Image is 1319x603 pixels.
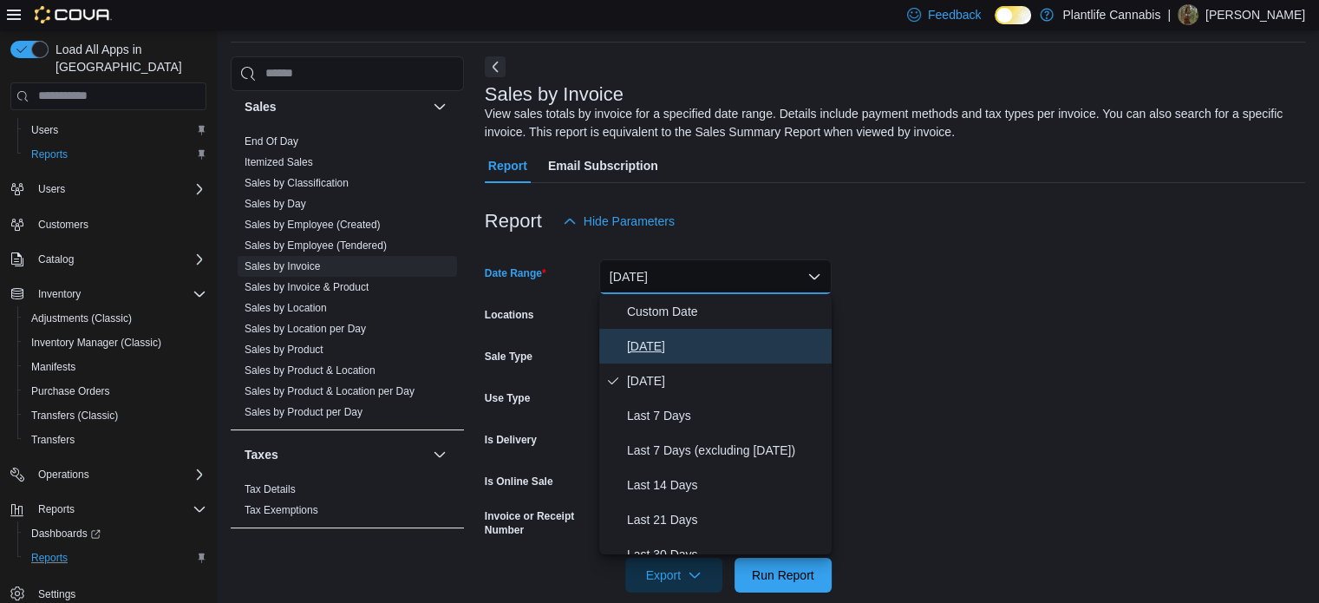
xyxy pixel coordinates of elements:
[245,197,306,211] span: Sales by Day
[31,551,68,565] span: Reports
[1178,4,1198,25] div: Kearan Fenton
[31,179,72,200] button: Users
[35,6,112,23] img: Cova
[627,405,825,426] span: Last 7 Days
[38,182,65,196] span: Users
[485,84,624,105] h3: Sales by Invoice
[38,468,89,482] span: Operations
[485,433,537,447] label: Is Delivery
[245,364,375,377] a: Sales by Product & Location
[485,105,1296,141] div: View sales totals by invoice for a specified date range. Details include payment methods and tax ...
[17,142,213,167] button: Reports
[485,350,532,364] label: Sale Type
[3,177,213,201] button: Users
[1167,4,1171,25] p: |
[3,462,213,487] button: Operations
[31,311,132,325] span: Adjustments (Classic)
[24,381,206,402] span: Purchase Orders
[485,56,506,77] button: Next
[245,446,426,463] button: Taxes
[245,98,277,115] h3: Sales
[245,135,298,147] a: End Of Day
[245,219,381,231] a: Sales by Employee (Created)
[38,502,75,516] span: Reports
[31,527,101,541] span: Dashboards
[31,464,96,485] button: Operations
[485,475,553,488] label: Is Online Sale
[429,96,450,117] button: Sales
[31,123,58,137] span: Users
[17,403,213,428] button: Transfers (Classic)
[17,118,213,142] button: Users
[31,147,68,161] span: Reports
[599,259,832,294] button: [DATE]
[245,260,320,272] a: Sales by Invoice
[928,6,981,23] span: Feedback
[485,509,592,537] label: Invoice or Receipt Number
[245,239,387,252] a: Sales by Employee (Tendered)
[24,523,206,544] span: Dashboards
[627,509,825,530] span: Last 21 Days
[24,144,75,165] a: Reports
[584,213,675,230] span: Hide Parameters
[24,523,108,544] a: Dashboards
[17,355,213,379] button: Manifests
[31,499,82,520] button: Reports
[245,176,349,190] span: Sales by Classification
[3,212,213,237] button: Customers
[31,214,95,235] a: Customers
[17,331,213,355] button: Inventory Manager (Classic)
[245,322,366,336] span: Sales by Location per Day
[245,198,306,210] a: Sales by Day
[38,218,88,232] span: Customers
[245,504,318,516] a: Tax Exemptions
[485,308,534,322] label: Locations
[31,499,206,520] span: Reports
[245,98,426,115] button: Sales
[627,475,825,495] span: Last 14 Days
[24,429,82,450] a: Transfers
[245,177,349,189] a: Sales by Classification
[24,308,139,329] a: Adjustments (Classic)
[24,381,117,402] a: Purchase Orders
[24,144,206,165] span: Reports
[548,148,658,183] span: Email Subscription
[24,357,206,377] span: Manifests
[17,379,213,403] button: Purchase Orders
[245,218,381,232] span: Sales by Employee (Created)
[245,385,415,397] a: Sales by Product & Location per Day
[24,120,65,141] a: Users
[3,497,213,521] button: Reports
[245,301,327,315] span: Sales by Location
[245,281,369,293] a: Sales by Invoice & Product
[245,323,366,335] a: Sales by Location per Day
[24,332,168,353] a: Inventory Manager (Classic)
[556,204,682,239] button: Hide Parameters
[24,547,206,568] span: Reports
[231,131,464,429] div: Sales
[245,259,320,273] span: Sales by Invoice
[31,409,118,423] span: Transfers (Classic)
[245,503,318,517] span: Tax Exemptions
[245,156,313,168] a: Itemized Sales
[38,252,74,266] span: Catalog
[245,280,369,294] span: Sales by Invoice & Product
[31,433,75,447] span: Transfers
[24,429,206,450] span: Transfers
[31,249,206,270] span: Catalog
[995,6,1031,24] input: Dark Mode
[24,120,206,141] span: Users
[3,282,213,306] button: Inventory
[24,547,75,568] a: Reports
[31,360,75,374] span: Manifests
[24,405,125,426] a: Transfers (Classic)
[24,332,206,353] span: Inventory Manager (Classic)
[31,179,206,200] span: Users
[31,464,206,485] span: Operations
[735,558,832,593] button: Run Report
[49,41,206,75] span: Load All Apps in [GEOGRAPHIC_DATA]
[31,384,110,398] span: Purchase Orders
[752,567,814,584] span: Run Report
[625,558,722,593] button: Export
